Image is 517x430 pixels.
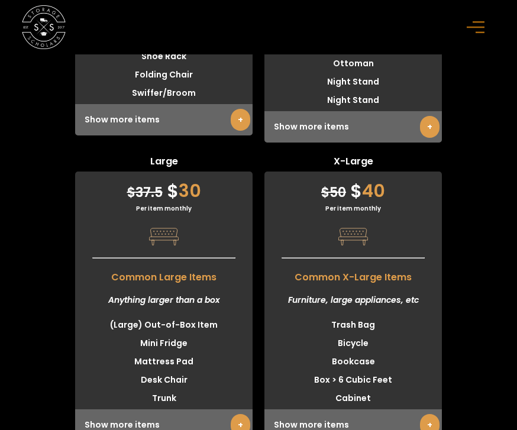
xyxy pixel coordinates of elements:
a: + [420,116,440,138]
li: Night Stand [264,73,442,91]
li: Cabinet [264,389,442,408]
span: 37.5 [127,183,163,202]
li: (Large) Out-of-Box Item [75,316,253,334]
li: Ottoman [264,54,442,73]
a: home [22,5,66,49]
img: Pricing Category Icon [149,222,179,251]
img: Storage Scholars main logo [22,5,66,49]
div: Per item monthly [264,204,442,213]
li: Trash Bag [264,316,442,334]
a: + [231,109,250,131]
span: 50 [321,183,346,202]
span: $ [350,178,362,203]
img: Pricing Category Icon [338,222,368,251]
li: Folding Chair [75,66,253,84]
li: Mini Fridge [75,334,253,353]
div: Show more items [75,104,253,135]
li: Bookcase [264,353,442,371]
li: Swiffer/Broom [75,84,253,102]
div: 40 [264,172,442,204]
li: Bicycle [264,334,442,353]
span: $ [127,183,135,202]
span: Common Large Items [75,264,253,284]
li: Desk Chair [75,371,253,389]
div: 30 [75,172,253,204]
span: Common X-Large Items [264,264,442,284]
div: Furniture, large appliances, etc [264,284,442,316]
span: $ [321,183,329,202]
span: $ [167,178,179,203]
li: Shoe Rack [75,47,253,66]
li: Night Stand [264,91,442,109]
span: Large [75,154,253,172]
div: menu [460,10,495,45]
li: Trunk [75,389,253,408]
li: Box > 6 Cubic Feet [264,371,442,389]
div: Per item monthly [75,204,253,213]
span: X-Large [264,154,442,172]
div: Anything larger than a box [75,284,253,316]
li: Mattress Pad [75,353,253,371]
div: Show more items [264,111,442,143]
